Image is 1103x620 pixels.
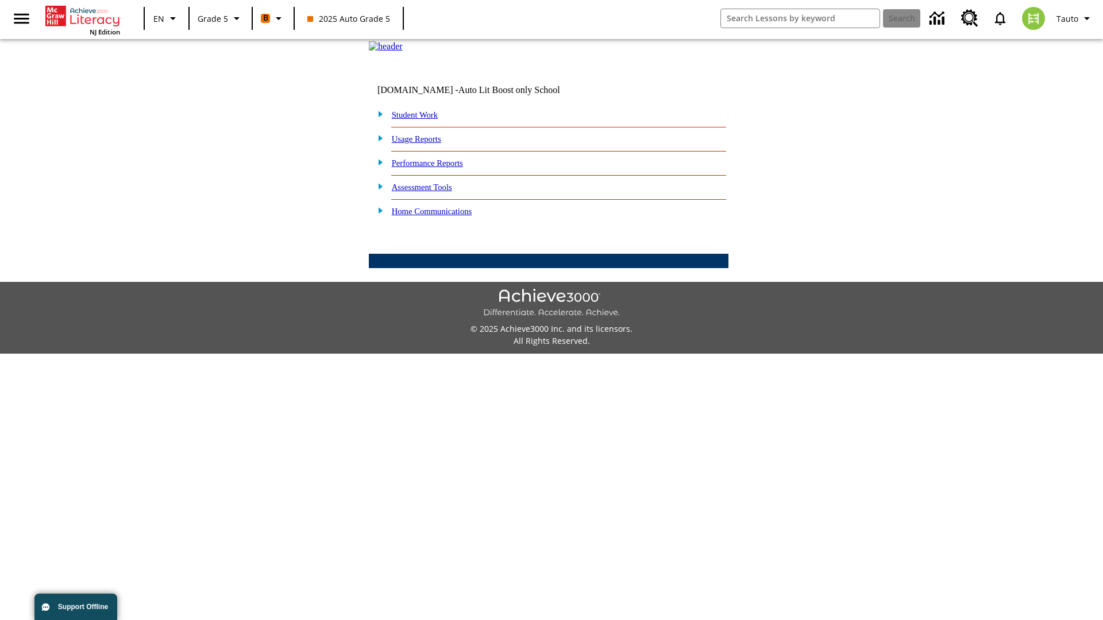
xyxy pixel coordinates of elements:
button: Open side menu [5,2,38,36]
nobr: Auto Lit Boost only School [458,85,560,95]
button: Profile/Settings [1052,8,1098,29]
span: Grade 5 [198,13,228,25]
a: Data Center [923,3,954,34]
span: 2025 Auto Grade 5 [307,13,390,25]
a: Usage Reports [392,134,441,144]
a: Performance Reports [392,158,463,168]
div: Home [45,3,120,36]
span: B [263,11,268,25]
button: Boost Class color is orange. Change class color [256,8,290,29]
button: Language: EN, Select a language [148,8,185,29]
button: Select a new avatar [1015,3,1052,33]
a: Assessment Tools [392,183,452,192]
input: search field [721,9,880,28]
img: plus.gif [372,181,384,191]
a: Notifications [985,3,1015,33]
img: header [369,41,403,52]
span: NJ Edition [90,28,120,36]
span: Support Offline [58,603,108,611]
a: Home Communications [392,207,472,216]
td: [DOMAIN_NAME] - [377,85,589,95]
span: EN [153,13,164,25]
img: Achieve3000 Differentiate Accelerate Achieve [483,289,620,318]
button: Support Offline [34,594,117,620]
span: Tauto [1056,13,1078,25]
a: Student Work [392,110,438,119]
img: avatar image [1022,7,1045,30]
button: Grade: Grade 5, Select a grade [193,8,248,29]
img: plus.gif [372,108,384,119]
img: plus.gif [372,205,384,215]
img: plus.gif [372,157,384,167]
img: plus.gif [372,133,384,143]
a: Resource Center, Will open in new tab [954,3,985,34]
